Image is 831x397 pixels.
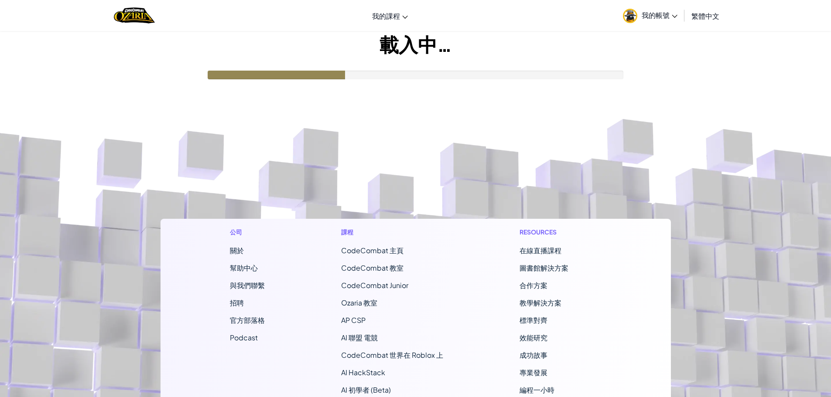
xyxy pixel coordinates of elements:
span: 我的課程 [372,11,400,20]
a: 教學解決方案 [520,298,561,307]
a: Ozaria 教室 [341,298,377,307]
img: Home [114,7,154,24]
a: AI HackStack [341,368,385,377]
a: 圖書館解決方案 [520,263,568,272]
a: 繁體中文 [687,4,724,27]
a: AI 初學者 (Beta) [341,385,391,394]
h1: 公司 [230,227,265,237]
a: 關於 [230,246,244,255]
img: avatar [623,9,637,23]
a: 編程一小時 [520,385,554,394]
a: 我的課程 [368,4,412,27]
a: 效能研究 [520,333,547,342]
a: 招聘 [230,298,244,307]
a: Podcast [230,333,258,342]
a: 合作方案 [520,281,547,290]
a: AP CSP [341,316,366,325]
a: 官方部落格 [230,316,265,325]
a: Ozaria by CodeCombat logo [114,7,154,24]
span: 與我們聯繫 [230,281,265,290]
h1: Resources [520,227,601,237]
a: CodeCombat 世界在 Roblox 上 [341,350,443,360]
a: 幫助中心 [230,263,258,272]
a: CodeCombat Junior [341,281,408,290]
span: 繁體中文 [691,11,719,20]
a: 專業發展 [520,368,547,377]
a: 成功故事 [520,350,547,360]
a: CodeCombat 教室 [341,263,404,272]
a: 我的帳號 [619,2,682,29]
h1: 課程 [341,227,443,237]
a: AI 聯盟 電競 [341,333,378,342]
span: 我的帳號 [642,10,677,20]
a: 標準對齊 [520,316,547,325]
a: 在線直播課程 [520,246,561,255]
span: CodeCombat 主頁 [341,246,404,255]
